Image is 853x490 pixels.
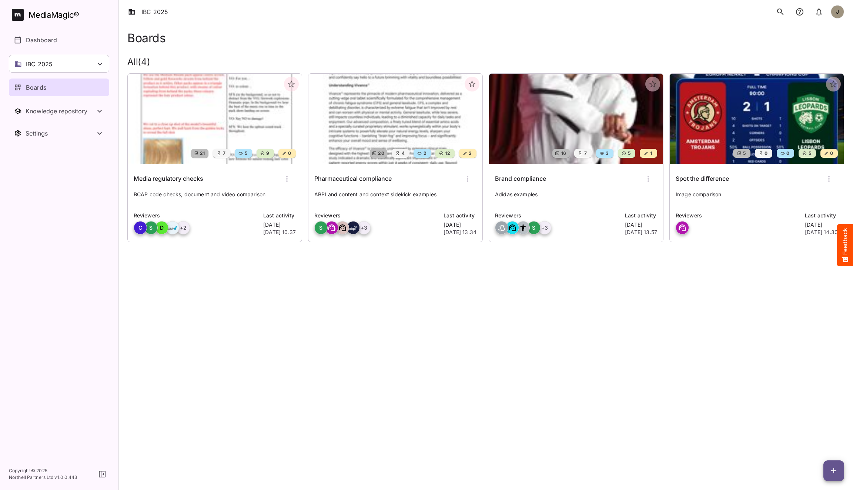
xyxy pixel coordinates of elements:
p: Copyright © 2025 [9,467,77,474]
p: Last activity [805,211,838,220]
span: 3 [605,150,609,157]
span: 5 [244,150,247,157]
button: notifications [812,4,826,19]
div: D [155,221,168,234]
div: Settings [26,130,95,137]
img: Spot the difference [670,74,844,164]
span: 2 [468,150,472,157]
p: Reviewers [134,211,259,220]
span: 2 [423,150,426,157]
p: Adidas examples [495,191,657,206]
p: Boards [26,83,47,92]
div: + 3 [357,221,371,234]
p: Northell Partners Ltd v 1.0.0.443 [9,474,77,481]
div: MediaMagic ® [29,9,79,21]
button: search [773,4,788,19]
p: [DATE] 13.57 [625,229,657,236]
div: J [831,5,844,19]
button: Toggle Knowledge repository [9,102,109,120]
p: Last activity [444,211,476,220]
p: [DATE] [805,221,838,229]
a: MediaMagic® [12,9,109,21]
p: [DATE] 14.30 [805,229,838,236]
div: S [314,221,328,234]
span: 7 [583,150,587,157]
span: 0 [786,150,789,157]
p: [DATE] 13.34 [444,229,476,236]
img: Media regulatory checks [128,74,302,164]
span: 5 [627,150,630,157]
p: [DATE] [625,221,657,229]
span: 9 [265,150,269,157]
div: S [527,221,541,234]
p: Dashboard [26,36,57,44]
span: 0 [829,150,833,157]
button: notifications [792,4,807,19]
span: 4 [401,150,405,157]
p: Image comparison [676,191,838,206]
p: Last activity [625,211,657,220]
p: Reviewers [676,211,800,220]
span: 12 [444,150,450,157]
p: BCAP code checks, document and video comparison [134,191,296,206]
img: Brand compliance [489,74,663,164]
p: Reviewers [314,211,439,220]
span: 0 [764,150,767,157]
h6: Spot the difference [676,174,729,184]
span: 21 [199,150,205,157]
a: Dashboard [9,31,109,49]
nav: Knowledge repository [9,102,109,120]
span: 1 [649,150,652,157]
div: + 2 [177,221,190,234]
p: [DATE] [444,221,476,229]
div: + 3 [538,221,551,234]
img: Pharmaceutical compliance [308,74,482,164]
p: Reviewers [495,211,620,220]
div: S [144,221,158,234]
h1: Boards [127,31,165,45]
p: IBC 2025 [26,60,53,69]
p: [DATE] [263,221,296,229]
h2: All ( 4 ) [127,57,844,67]
button: Feedback [837,224,853,266]
a: Boards [9,79,109,96]
span: 5 [808,150,811,157]
span: 16 [561,150,566,157]
div: Knowledge repository [26,107,95,115]
h6: Media regulatory checks [134,174,203,184]
span: 20 [377,150,384,157]
h6: Pharmaceutical compliance [314,174,392,184]
p: ABPI and content and context sidekick examples [314,191,476,206]
div: C [134,221,147,234]
span: 7 [222,150,225,157]
span: 0 [287,150,291,157]
span: 5 [742,150,746,157]
p: Last activity [263,211,296,220]
button: Toggle Settings [9,124,109,142]
h6: Brand compliance [495,174,546,184]
nav: Settings [9,124,109,142]
p: [DATE] 10.37 [263,229,296,236]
